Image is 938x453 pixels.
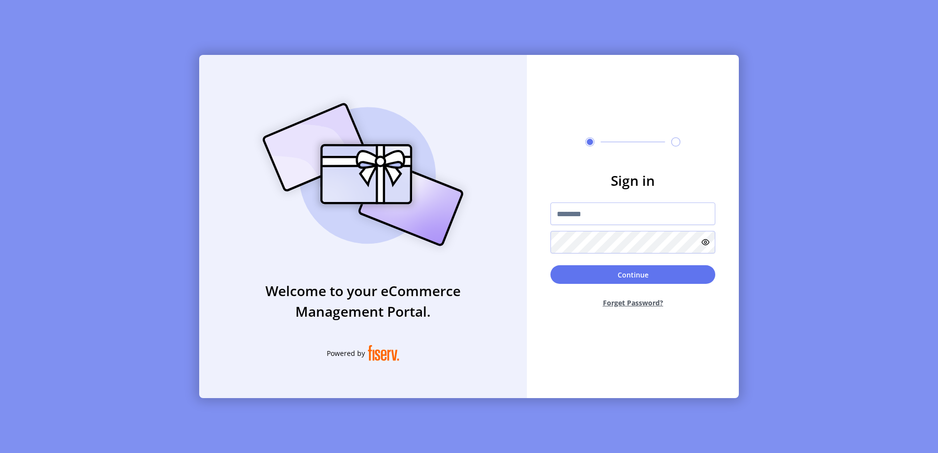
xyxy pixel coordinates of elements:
[550,170,715,191] h3: Sign in
[248,92,478,257] img: card_Illustration.svg
[550,290,715,316] button: Forget Password?
[550,265,715,284] button: Continue
[199,280,527,322] h3: Welcome to your eCommerce Management Portal.
[327,348,365,358] span: Powered by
